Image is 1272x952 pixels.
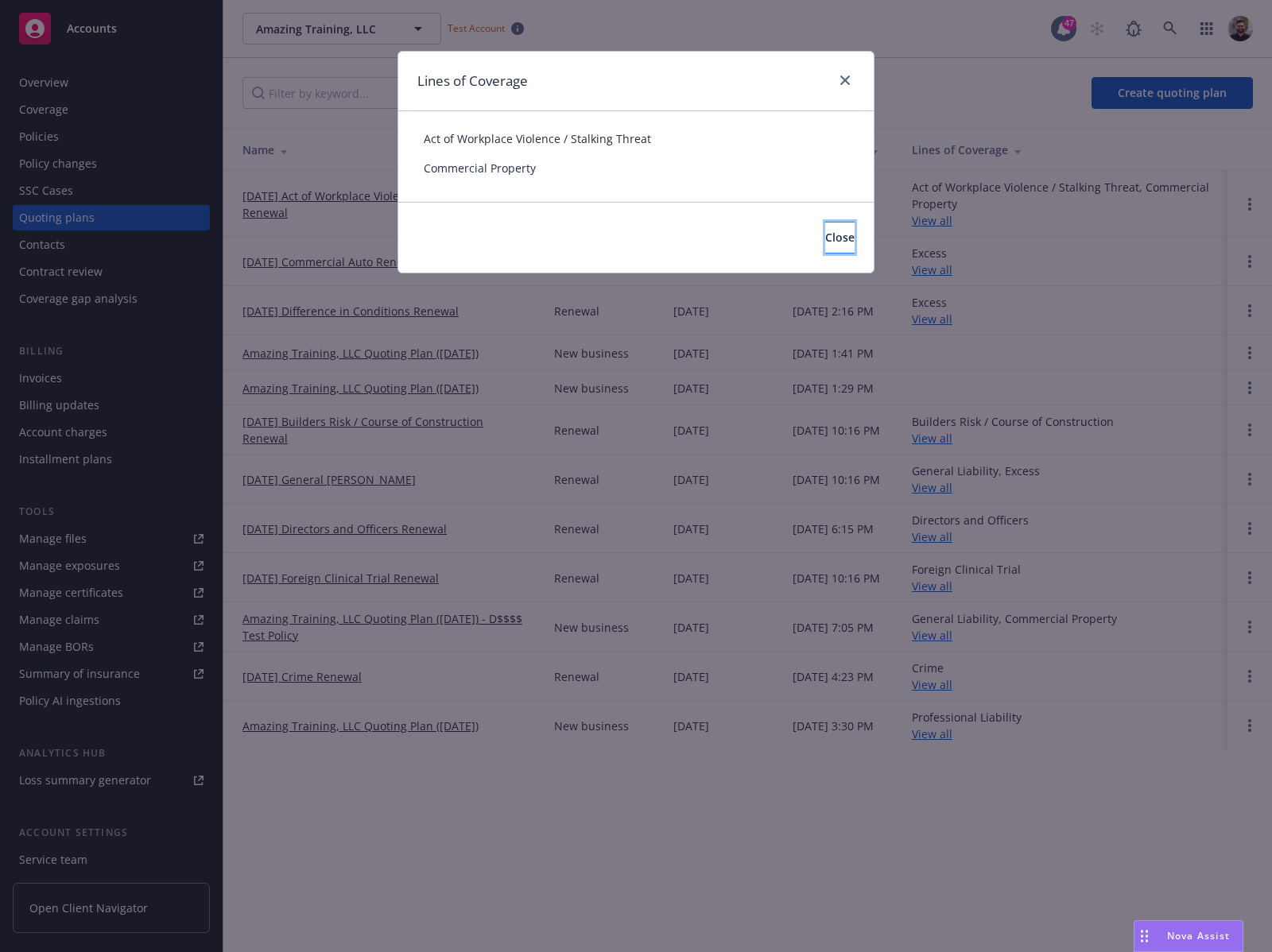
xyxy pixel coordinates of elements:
div: Drag to move [1134,921,1154,951]
button: Nova Assist [1134,920,1243,952]
span: Commercial Property [424,160,848,176]
a: close [836,71,855,90]
span: Act of Workplace Violence / Stalking Threat [424,130,848,147]
button: Close [825,222,855,253]
span: Nova Assist [1167,929,1230,942]
h1: Lines of Coverage [417,71,528,91]
span: Close [825,230,855,245]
